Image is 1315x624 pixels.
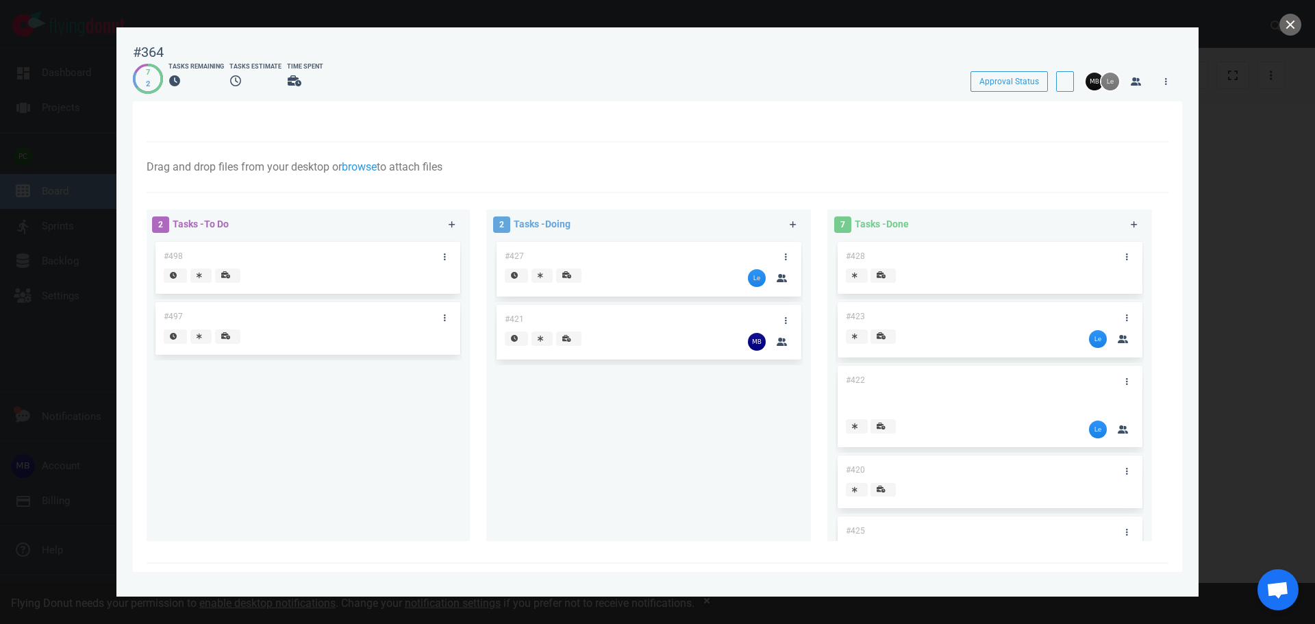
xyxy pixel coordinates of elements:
[514,219,571,229] span: Tasks - Doing
[855,219,909,229] span: Tasks - Done
[342,160,377,173] a: browse
[505,314,524,324] span: #421
[1086,73,1103,90] img: 26
[846,375,865,385] span: #422
[748,269,766,287] img: 26
[748,333,766,351] img: 26
[147,160,342,173] span: Drag and drop files from your desktop or
[164,251,183,261] span: #498
[846,526,865,536] span: #425
[970,71,1048,92] button: Approval Status
[377,160,442,173] span: to attach files
[846,251,865,261] span: #428
[1089,421,1107,438] img: 26
[173,219,229,229] span: Tasks - To Do
[146,79,150,90] div: 2
[834,216,851,233] span: 7
[1101,73,1119,90] img: 26
[846,465,865,475] span: #420
[1279,14,1301,36] button: close
[146,67,150,79] div: 7
[287,62,323,72] div: Time Spent
[133,44,164,61] div: #364
[152,216,169,233] span: 2
[229,62,281,72] div: Tasks Estimate
[168,62,224,72] div: Tasks Remaining
[505,251,524,261] span: #427
[1257,569,1299,610] div: Open de chat
[1089,330,1107,348] img: 26
[164,312,183,321] span: #497
[493,216,510,233] span: 2
[846,312,865,321] span: #423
